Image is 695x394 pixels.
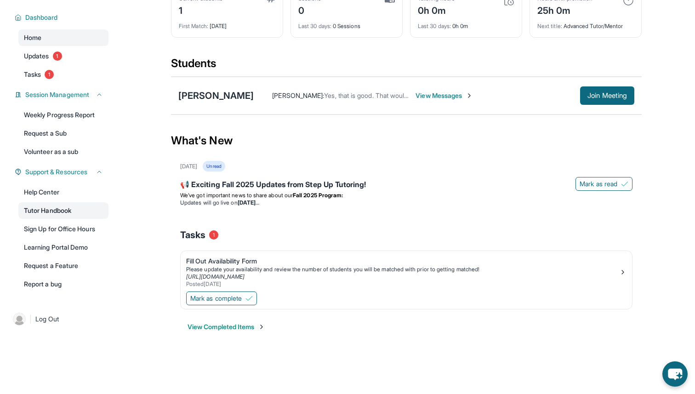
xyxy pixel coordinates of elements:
span: Home [24,33,41,42]
strong: Fall 2025 Program: [293,192,343,199]
strong: [DATE] [238,199,259,206]
span: Last 30 days : [298,23,331,29]
button: Join Meeting [580,86,634,105]
a: Updates1 [18,48,108,64]
button: Support & Resources [22,167,103,177]
div: Advanced Tutor/Mentor [537,17,634,30]
div: 0 Sessions [298,17,395,30]
button: Dashboard [22,13,103,22]
div: Fill Out Availability Form [186,257,619,266]
span: Join Meeting [587,93,627,98]
img: user-img [13,313,26,325]
span: Log Out [35,314,59,324]
a: |Log Out [9,309,108,329]
a: Tasks1 [18,66,108,83]
div: [DATE] [180,163,197,170]
span: Session Management [25,90,89,99]
div: 📢 Exciting Fall 2025 Updates from Step Up Tutoring! [180,179,632,192]
div: Students [171,56,642,76]
li: Updates will go live on [180,199,632,206]
span: Yes, that is good. That would be 4 pm EST correct? [324,91,474,99]
span: Tasks [24,70,41,79]
span: 1 [45,70,54,79]
div: Unread [203,161,225,171]
span: Mark as read [580,179,617,188]
span: First Match : [179,23,208,29]
span: Mark as complete [190,294,242,303]
span: View Messages [416,91,473,100]
button: Mark as complete [186,291,257,305]
img: Chevron-Right [466,92,473,99]
span: [PERSON_NAME] : [272,91,324,99]
span: Updates [24,51,49,61]
span: 1 [53,51,62,61]
div: 1 [179,2,222,17]
a: Home [18,29,108,46]
a: [URL][DOMAIN_NAME] [186,273,245,280]
div: [DATE] [179,17,275,30]
a: Request a Sub [18,125,108,142]
button: chat-button [662,361,688,387]
a: Fill Out Availability FormPlease update your availability and review the number of students you w... [181,251,632,290]
div: [PERSON_NAME] [178,89,254,102]
div: Posted [DATE] [186,280,619,288]
button: Mark as read [575,177,632,191]
a: Report a bug [18,276,108,292]
a: Request a Feature [18,257,108,274]
span: We’ve got important news to share about our [180,192,293,199]
span: Support & Resources [25,167,87,177]
a: Tutor Handbook [18,202,108,219]
span: Last 30 days : [418,23,451,29]
div: 0h 0m [418,2,455,17]
a: Sign Up for Office Hours [18,221,108,237]
button: Session Management [22,90,103,99]
span: Dashboard [25,13,58,22]
div: 25h 0m [537,2,592,17]
a: Help Center [18,184,108,200]
span: Tasks [180,228,205,241]
div: Please update your availability and review the number of students you will be matched with prior ... [186,266,619,273]
img: Mark as complete [245,295,253,302]
div: 0 [298,2,321,17]
span: | [29,314,32,325]
button: View Completed Items [188,322,265,331]
span: 1 [209,230,218,240]
a: Weekly Progress Report [18,107,108,123]
a: Volunteer as a sub [18,143,108,160]
div: What's New [171,120,642,161]
span: Next title : [537,23,562,29]
a: Learning Portal Demo [18,239,108,256]
div: 0h 0m [418,17,514,30]
img: Mark as read [621,180,628,188]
